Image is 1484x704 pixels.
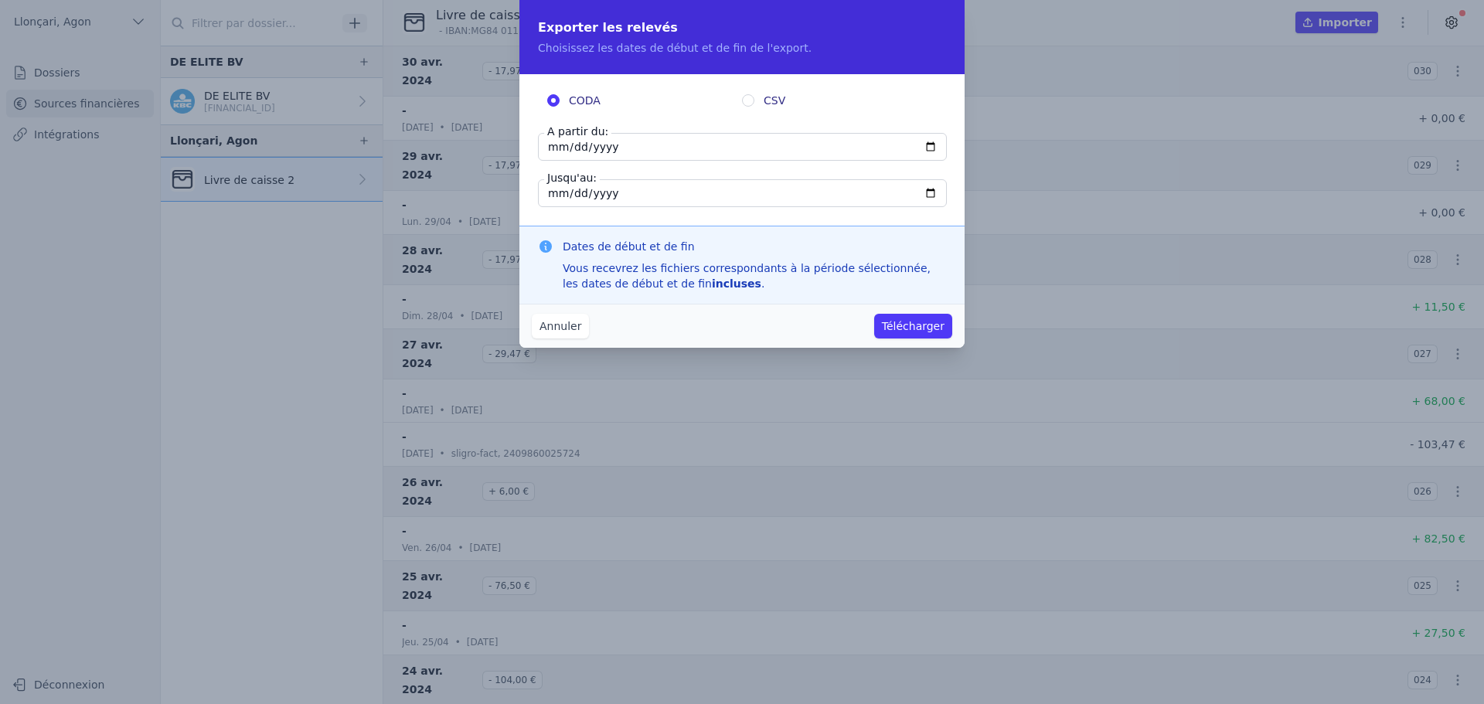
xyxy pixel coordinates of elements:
h3: Dates de début et de fin [563,239,946,254]
label: CODA [547,93,742,108]
label: CSV [742,93,937,108]
input: CODA [547,94,560,107]
label: A partir du: [544,124,611,139]
div: Vous recevrez les fichiers correspondants à la période sélectionnée, les dates de début et de fin . [563,260,946,291]
h2: Exporter les relevés [538,19,946,37]
span: CODA [569,93,601,108]
p: Choisissez les dates de début et de fin de l'export. [538,40,946,56]
button: Télécharger [874,314,952,338]
label: Jusqu'au: [544,170,600,185]
span: CSV [764,93,785,108]
strong: incluses [712,277,761,290]
button: Annuler [532,314,589,338]
input: CSV [742,94,754,107]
